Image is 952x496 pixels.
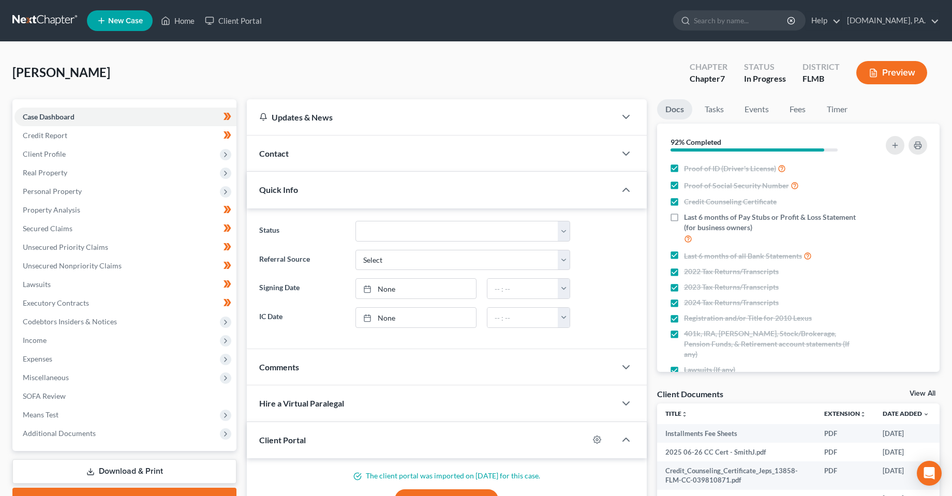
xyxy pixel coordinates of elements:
[657,443,816,461] td: 2025 06-26 CC Cert - SmithJ.pdf
[665,410,688,417] a: Titleunfold_more
[12,459,236,484] a: Download & Print
[23,392,66,400] span: SOFA Review
[681,411,688,417] i: unfold_more
[690,73,727,85] div: Chapter
[356,308,475,327] a: None
[259,435,306,445] span: Client Portal
[254,307,350,328] label: IC Date
[14,219,236,238] a: Secured Claims
[684,328,860,359] span: 401k, IRA, [PERSON_NAME], Stock/Brokerage, Pension Funds, & Retirement account statements (If any)
[23,205,80,214] span: Property Analysis
[14,108,236,126] a: Case Dashboard
[684,313,812,323] span: Registration and/or Title for 2010 Lexus
[14,201,236,219] a: Property Analysis
[684,365,735,375] span: Lawsuits (If any)
[696,99,732,119] a: Tasks
[14,238,236,257] a: Unsecured Priority Claims
[259,148,289,158] span: Contact
[259,471,634,481] p: The client portal was imported on [DATE] for this case.
[684,282,779,292] span: 2023 Tax Returns/Transcripts
[657,99,692,119] a: Docs
[23,168,67,177] span: Real Property
[23,354,52,363] span: Expenses
[254,221,350,242] label: Status
[23,261,122,270] span: Unsecured Nonpriority Claims
[802,73,840,85] div: FLMB
[781,99,814,119] a: Fees
[806,11,841,30] a: Help
[816,461,874,490] td: PDF
[874,461,938,490] td: [DATE]
[23,298,89,307] span: Executory Contracts
[684,197,777,207] span: Credit Counseling Certificate
[14,275,236,294] a: Lawsuits
[23,317,117,326] span: Codebtors Insiders & Notices
[23,429,96,438] span: Additional Documents
[23,187,82,196] span: Personal Property
[684,163,776,174] span: Proof of ID (Driver's License)
[657,388,723,399] div: Client Documents
[259,362,299,372] span: Comments
[883,410,929,417] a: Date Added expand_more
[824,410,866,417] a: Extensionunfold_more
[14,294,236,312] a: Executory Contracts
[856,61,927,84] button: Preview
[14,387,236,405] a: SOFA Review
[487,279,558,298] input: -- : --
[690,61,727,73] div: Chapter
[802,61,840,73] div: District
[816,443,874,461] td: PDF
[842,11,939,30] a: [DOMAIN_NAME], P.A.
[14,257,236,275] a: Unsecured Nonpriority Claims
[23,112,75,121] span: Case Dashboard
[816,424,874,443] td: PDF
[259,112,603,123] div: Updates & News
[356,279,475,298] a: None
[684,212,860,233] span: Last 6 months of Pay Stubs or Profit & Loss Statement (for business owners)
[736,99,777,119] a: Events
[874,443,938,461] td: [DATE]
[684,297,779,308] span: 2024 Tax Returns/Transcripts
[657,424,816,443] td: Installments Fee Sheets
[671,138,721,146] strong: 92% Completed
[23,243,108,251] span: Unsecured Priority Claims
[23,224,72,233] span: Secured Claims
[23,280,51,289] span: Lawsuits
[12,65,110,80] span: [PERSON_NAME]
[23,149,66,158] span: Client Profile
[254,250,350,270] label: Referral Source
[23,410,58,419] span: Means Test
[694,11,789,30] input: Search by name...
[108,17,143,25] span: New Case
[684,181,789,191] span: Proof of Social Security Number
[917,461,942,486] div: Open Intercom Messenger
[684,251,802,261] span: Last 6 months of all Bank Statements
[874,424,938,443] td: [DATE]
[744,61,786,73] div: Status
[720,73,725,83] span: 7
[819,99,856,119] a: Timer
[910,390,935,397] a: View All
[23,373,69,382] span: Miscellaneous
[684,266,779,277] span: 2022 Tax Returns/Transcripts
[200,11,267,30] a: Client Portal
[744,73,786,85] div: In Progress
[254,278,350,299] label: Signing Date
[657,461,816,490] td: Credit_Counseling_Certificate_Jeps_13858-FLM-CC-039810871.pdf
[860,411,866,417] i: unfold_more
[14,126,236,145] a: Credit Report
[259,398,344,408] span: Hire a Virtual Paralegal
[23,131,67,140] span: Credit Report
[156,11,200,30] a: Home
[923,411,929,417] i: expand_more
[23,336,47,344] span: Income
[487,308,558,327] input: -- : --
[259,185,298,194] span: Quick Info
